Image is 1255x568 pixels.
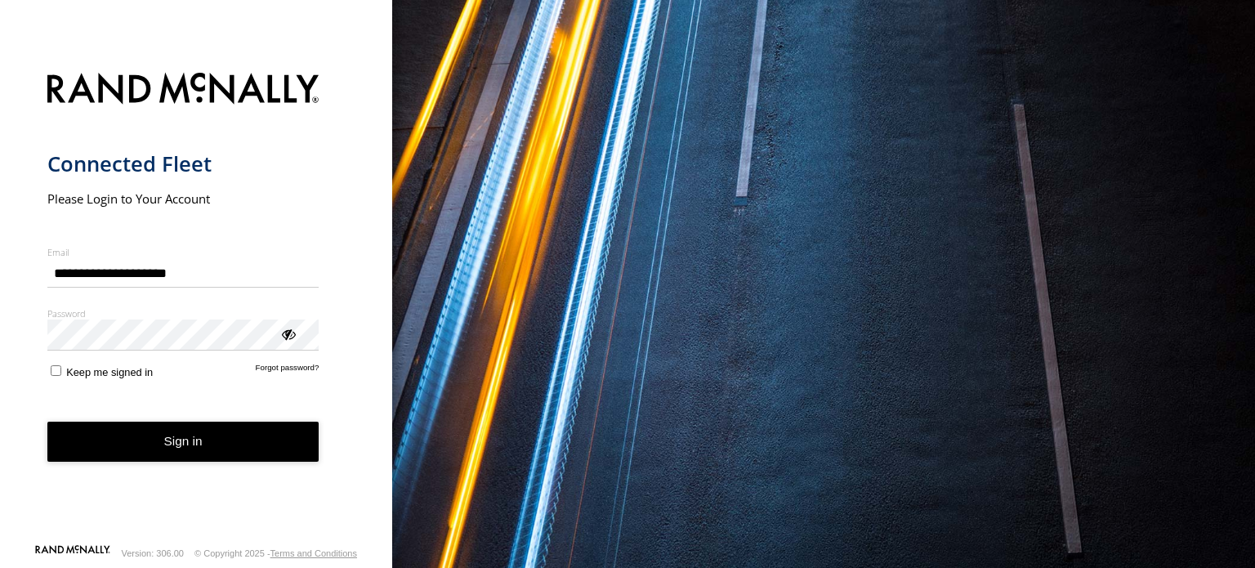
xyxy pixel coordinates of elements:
img: Rand McNally [47,69,319,111]
a: Terms and Conditions [270,548,357,558]
div: ViewPassword [279,325,296,342]
a: Forgot password? [256,363,319,378]
a: Visit our Website [35,545,110,561]
h1: Connected Fleet [47,150,319,177]
button: Sign in [47,422,319,462]
input: Keep me signed in [51,365,61,376]
span: Keep me signed in [66,366,153,378]
div: Version: 306.00 [122,548,184,558]
h2: Please Login to Your Account [47,190,319,207]
label: Email [47,246,319,258]
label: Password [47,307,319,320]
div: © Copyright 2025 - [194,548,357,558]
form: main [47,63,346,543]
